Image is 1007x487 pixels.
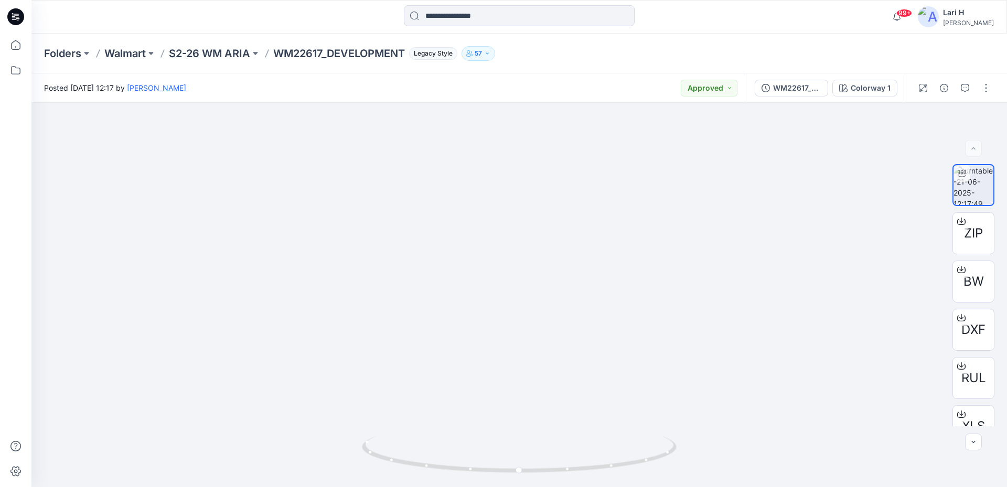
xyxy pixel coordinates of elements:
[936,80,952,96] button: Details
[127,83,186,92] a: [PERSON_NAME]
[462,46,495,61] button: 57
[273,46,405,61] p: WM22617_DEVELOPMENT
[943,19,994,27] div: [PERSON_NAME]
[169,46,250,61] a: S2-26 WM ARIA
[961,320,985,339] span: DXF
[896,9,912,17] span: 99+
[962,417,985,436] span: XLS
[475,48,482,59] p: 57
[943,6,994,19] div: Lari H
[851,82,891,94] div: Colorway 1
[44,82,186,93] span: Posted [DATE] 12:17 by
[832,80,897,96] button: Colorway 1
[104,46,146,61] a: Walmart
[964,224,983,243] span: ZIP
[961,369,986,387] span: RUL
[44,46,81,61] a: Folders
[405,46,457,61] button: Legacy Style
[773,82,821,94] div: WM22617_DEVELOPMENT
[409,47,457,60] span: Legacy Style
[963,272,984,291] span: BW
[755,80,828,96] button: WM22617_DEVELOPMENT
[954,165,993,205] img: turntable-21-06-2025-12:17:49
[918,6,939,27] img: avatar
